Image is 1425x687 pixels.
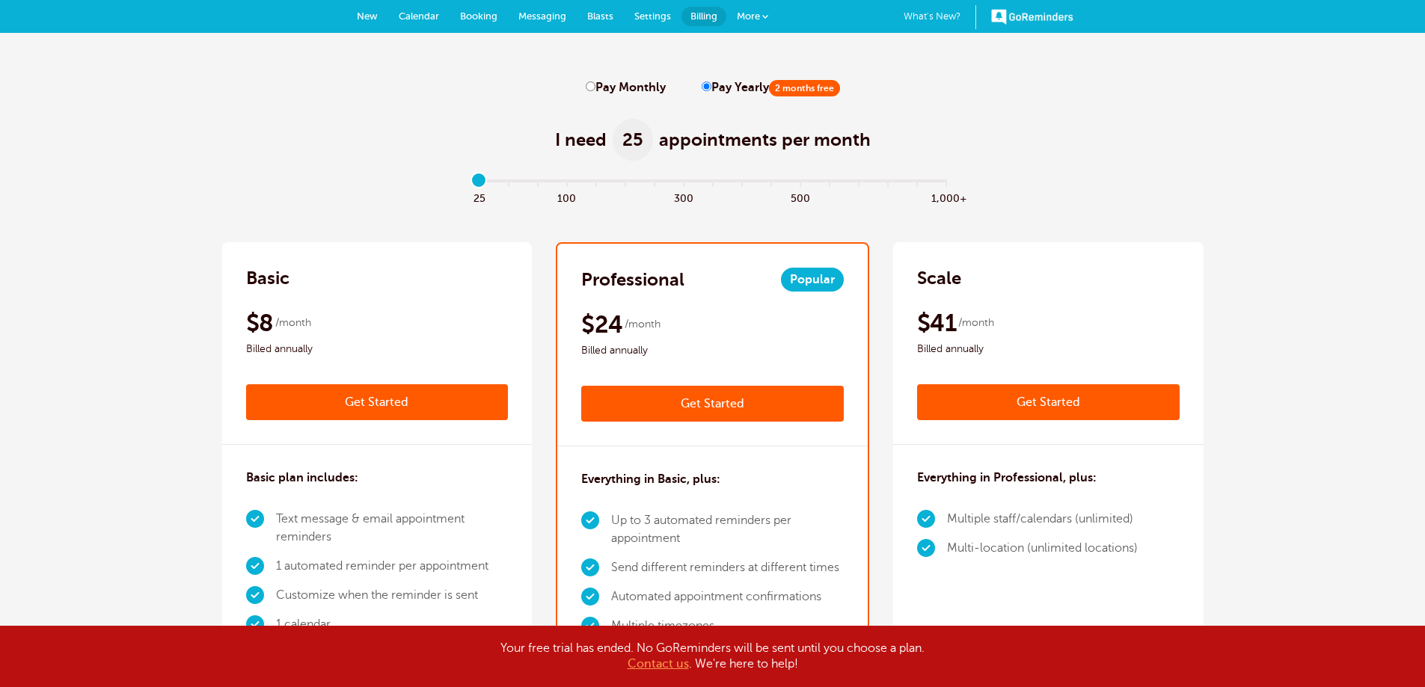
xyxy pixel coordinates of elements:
span: Settings [634,10,671,22]
span: $24 [581,309,622,339]
h2: Professional [581,268,684,292]
li: Multiple timezones [611,611,844,641]
span: 300 [669,188,698,206]
span: Billed annually [917,340,1180,358]
span: appointments per month [659,128,871,152]
span: /month [958,314,994,332]
a: Billing [681,7,726,26]
li: Customize when the reminder is sent [276,581,509,610]
span: Billing [690,10,717,22]
span: $41 [917,308,956,338]
span: Popular [781,268,844,292]
li: 1 automated reminder per appointment [276,552,509,581]
li: Multiple staff/calendars (unlimited) [947,505,1138,534]
label: Pay Monthly [586,81,666,95]
li: Multi-location (unlimited locations) [947,534,1138,563]
span: Billed annually [581,342,844,360]
span: Blasts [587,10,613,22]
h3: Everything in Basic, plus: [581,470,720,488]
li: Up to 3 automated reminders per appointment [611,506,844,553]
h2: Basic [246,266,289,290]
span: /month [275,314,311,332]
h3: Everything in Professional, plus: [917,469,1097,487]
span: 1,000+ [931,188,960,206]
span: 25 [613,119,653,161]
label: Pay Yearly [702,81,840,95]
a: What's New? [904,5,976,29]
a: Get Started [246,384,509,420]
span: 100 [552,188,581,206]
span: 25 [465,188,494,206]
li: 1 calendar [276,610,509,639]
a: Get Started [917,384,1180,420]
span: 500 [785,188,815,206]
span: 2 months free [769,80,840,96]
span: I need [555,128,607,152]
li: Text message & email appointment reminders [276,505,509,552]
span: /month [625,315,661,333]
h2: Scale [917,266,961,290]
span: New [357,10,378,22]
a: Get Started [581,386,844,422]
span: More [737,10,760,22]
span: Billed annually [246,340,509,358]
span: Calendar [399,10,439,22]
h3: Basic plan includes: [246,469,358,487]
li: Automated appointment confirmations [611,582,844,611]
div: Your free trial has ended. No GoReminders will be sent until you choose a plan. . We're here to h... [339,641,1087,672]
a: Contact us [628,657,689,671]
input: Pay Yearly2 months free [702,81,711,91]
input: Pay Monthly [586,81,595,91]
span: $8 [246,308,274,338]
span: Messaging [518,10,566,22]
li: Send different reminders at different times [611,553,844,582]
span: Booking [460,10,497,22]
